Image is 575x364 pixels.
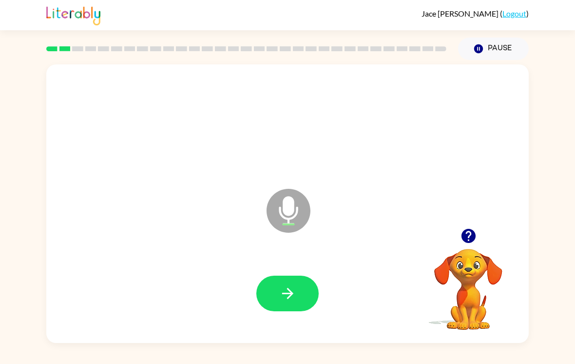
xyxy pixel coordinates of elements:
[458,38,529,60] button: Pause
[46,4,100,25] img: Literably
[422,9,529,18] div: ( )
[420,234,517,331] video: Your browser must support playing .mp4 files to use Literably. Please try using another browser.
[502,9,526,18] a: Logout
[422,9,500,18] span: Jace [PERSON_NAME]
